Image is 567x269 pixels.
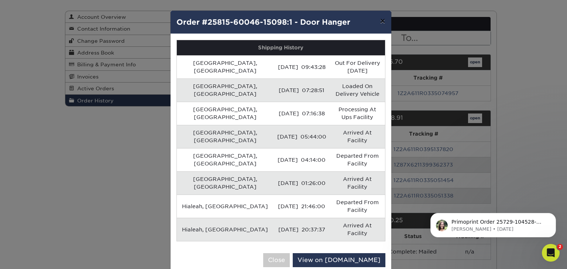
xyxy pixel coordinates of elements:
[274,218,330,241] td: [DATE] 20:37:37
[330,78,385,102] td: Loaded On Delivery Vehicle
[274,195,330,218] td: [DATE] 21:46:00
[274,171,330,195] td: [DATE] 01:26:00
[330,125,385,148] td: Arrived At Facility
[177,55,274,78] td: [GEOGRAPHIC_DATA], [GEOGRAPHIC_DATA]
[374,11,391,31] button: ×
[330,171,385,195] td: Arrived At Facility
[330,195,385,218] td: Departed From Facility
[542,244,560,262] iframe: Intercom live chat
[177,171,274,195] td: [GEOGRAPHIC_DATA], [GEOGRAPHIC_DATA]
[177,218,274,241] td: Hialeah, [GEOGRAPHIC_DATA]
[274,125,330,148] td: [DATE] 05:44:00
[330,218,385,241] td: Arrived At Facility
[330,102,385,125] td: Processing At Ups Facility
[557,244,563,250] span: 2
[177,40,385,55] th: Shipping History
[330,148,385,171] td: Departed From Facility
[263,253,290,267] button: Close
[177,102,274,125] td: [GEOGRAPHIC_DATA], [GEOGRAPHIC_DATA]
[176,17,385,28] h4: Order #25815-60046-15098:1 - Door Hanger
[274,78,330,102] td: [DATE] 07:28:51
[293,253,385,267] a: View on [DOMAIN_NAME]
[274,102,330,125] td: [DATE] 07:16:38
[177,148,274,171] td: [GEOGRAPHIC_DATA], [GEOGRAPHIC_DATA]
[274,55,330,78] td: [DATE] 09:43:28
[274,148,330,171] td: [DATE] 04:14:00
[330,55,385,78] td: Out For Delivery [DATE]
[177,78,274,102] td: [GEOGRAPHIC_DATA], [GEOGRAPHIC_DATA]
[177,195,274,218] td: Hialeah, [GEOGRAPHIC_DATA]
[177,125,274,148] td: [GEOGRAPHIC_DATA], [GEOGRAPHIC_DATA]
[419,198,567,249] iframe: Intercom notifications message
